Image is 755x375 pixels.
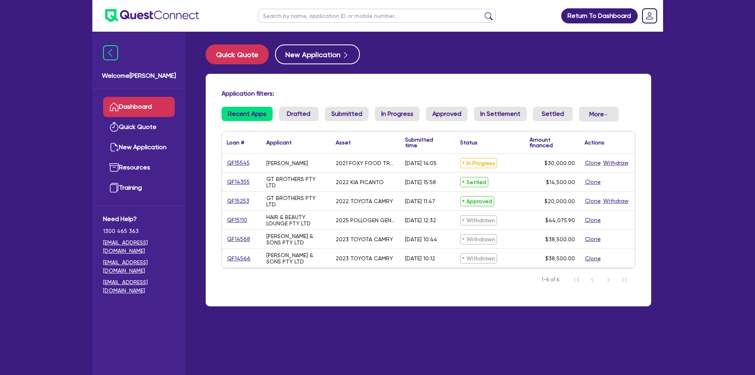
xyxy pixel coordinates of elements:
[103,258,175,275] a: [EMAIL_ADDRESS][DOMAIN_NAME]
[533,107,573,121] a: Settled
[405,160,437,166] div: [DATE] 14:05
[405,236,437,242] div: [DATE] 10:44
[103,137,175,158] a: New Application
[227,254,251,263] a: QF14566
[227,235,250,244] a: QF14568
[103,238,175,255] a: [EMAIL_ADDRESS][DOMAIN_NAME]
[561,8,638,23] a: Return To Dashboard
[109,142,119,152] img: new-application
[405,137,443,148] div: Submitted time
[206,44,269,64] button: Quick Quote
[569,272,585,288] button: First Page
[103,178,175,198] a: Training
[266,195,326,208] div: GT BROTHERS PTY LTD
[603,196,629,206] button: Withdraw
[227,158,250,167] a: QF15545
[103,158,175,178] a: Resources
[336,236,393,242] div: 2023 TOYOTA CAMRY
[460,177,488,187] span: Settled
[585,254,601,263] button: Clone
[109,163,119,172] img: resources
[103,45,118,60] img: icon-menu-close
[546,179,575,185] span: $14,500.00
[585,158,601,167] button: Clone
[222,90,635,97] h4: Application filters:
[405,217,436,223] div: [DATE] 12:32
[103,214,175,224] span: Need Help?
[405,179,436,185] div: [DATE] 15:58
[585,177,601,187] button: Clone
[545,255,575,262] span: $38,500.00
[227,140,244,145] div: Loan #
[266,233,326,246] div: [PERSON_NAME] & SONS PTY LTD
[460,253,497,263] span: Withdrawn
[336,198,393,204] div: 2022 TOYOTA CAMRY
[545,217,575,223] span: $44,075.90
[460,140,478,145] div: Status
[102,71,176,81] span: Welcome [PERSON_NAME]
[460,158,497,168] span: In Progress
[103,227,175,235] span: 1300 465 363
[600,272,616,288] button: Next Page
[639,6,660,26] a: Dropdown toggle
[109,122,119,132] img: quick-quote
[336,255,393,262] div: 2023 TOYOTA CAMRY
[336,179,384,185] div: 2022 KIA PICANTO
[227,177,250,187] a: QF14355
[545,160,575,166] span: $30,000.00
[266,252,326,265] div: [PERSON_NAME] & SONS PTY LTD
[541,276,559,284] span: 1-6 of 6
[585,140,604,145] div: Actions
[375,107,420,121] a: In Progress
[105,9,199,22] img: quest-connect-logo-blue
[222,107,273,121] a: Recent Apps
[579,107,619,121] button: Dropdown toggle
[227,215,248,225] a: QF15110
[474,107,527,121] a: In Settlement
[405,255,435,262] div: [DATE] 10:12
[275,44,360,64] button: New Application
[460,215,497,225] span: Withdrawn
[227,196,250,206] a: QF15253
[103,97,175,117] a: Dashboard
[460,196,494,206] span: Approved
[266,176,326,188] div: GT BROTHERS PTY LTD
[109,183,119,192] img: training
[336,160,396,166] div: 2021 FOXY FOOD TRUCK
[405,198,435,204] div: [DATE] 11:47
[460,234,497,244] span: Withdrawn
[279,107,319,121] a: Drafted
[325,107,369,121] a: Submitted
[585,235,601,244] button: Clone
[103,117,175,137] a: Quick Quote
[616,272,632,288] button: Last Page
[585,196,601,206] button: Clone
[529,137,575,148] div: Amount financed
[206,44,275,64] a: Quick Quote
[103,278,175,295] a: [EMAIL_ADDRESS][DOMAIN_NAME]
[266,140,292,145] div: Applicant
[545,236,575,242] span: $38,500.00
[603,158,629,167] button: Withdraw
[585,272,600,288] button: Previous Page
[585,215,601,225] button: Clone
[258,9,496,23] input: Search by name, application ID or mobile number...
[266,214,326,227] div: HAIR & BEAUTY LOUNGE PTY LTD
[336,217,396,223] div: 2025 POLLOGEN GENEO X
[336,140,351,145] div: Asset
[426,107,468,121] a: Approved
[545,198,575,204] span: $20,000.00
[266,160,308,166] div: [PERSON_NAME]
